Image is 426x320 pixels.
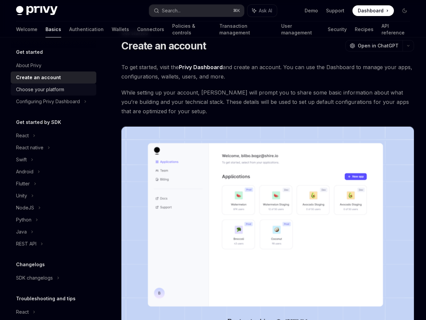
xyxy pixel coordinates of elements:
span: Ask AI [259,7,272,14]
div: Choose your platform [16,86,64,94]
img: dark logo [16,6,58,15]
h5: Changelogs [16,261,45,269]
div: Swift [16,156,27,164]
a: Policies & controls [172,21,211,37]
a: Transaction management [219,21,273,37]
div: Python [16,216,31,224]
a: Support [326,7,344,14]
button: Ask AI [247,5,277,17]
a: Wallets [112,21,129,37]
h5: Get started by SDK [16,118,61,126]
button: Open in ChatGPT [345,40,403,51]
a: Privy Dashboard [179,64,223,71]
span: Dashboard [358,7,384,14]
div: REST API [16,240,36,248]
a: Demo [305,7,318,14]
a: Authentication [69,21,104,37]
a: Connectors [137,21,164,37]
div: Configuring Privy Dashboard [16,98,80,106]
div: Search... [162,7,181,15]
a: Welcome [16,21,37,37]
div: React [16,308,29,316]
button: Toggle dark mode [399,5,410,16]
a: User management [281,21,320,37]
span: Open in ChatGPT [358,42,399,49]
div: About Privy [16,61,41,69]
span: To get started, visit the and create an account. You can use the Dashboard to manage your apps, c... [121,62,414,81]
div: Unity [16,192,27,200]
a: Create an account [11,71,96,84]
button: Search...⌘K [149,5,244,17]
div: Java [16,228,27,236]
div: Android [16,168,33,176]
span: While setting up your account, [PERSON_NAME] will prompt you to share some basic information abou... [121,88,414,116]
div: Create an account [16,73,61,82]
a: API reference [382,21,410,37]
a: About Privy [11,59,96,71]
a: Choose your platform [11,84,96,96]
h5: Get started [16,48,43,56]
h1: Create an account [121,40,206,52]
a: Security [328,21,347,37]
div: NodeJS [16,204,34,212]
div: React native [16,144,43,152]
div: SDK changelogs [16,274,53,282]
a: Basics [45,21,61,37]
div: Flutter [16,180,30,188]
a: Recipes [355,21,374,37]
div: React [16,132,29,140]
h5: Troubleshooting and tips [16,295,76,303]
a: Dashboard [352,5,394,16]
span: ⌘ K [233,8,240,13]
